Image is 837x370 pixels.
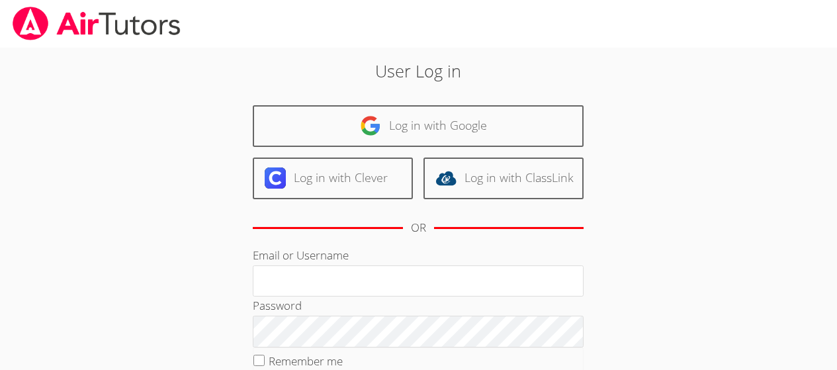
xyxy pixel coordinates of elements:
[253,248,349,263] label: Email or Username
[253,158,413,199] a: Log in with Clever
[435,167,457,189] img: classlink-logo-d6bb404cc1216ec64c9a2012d9dc4662098be43eaf13dc465df04b49fa7ab582.svg
[265,167,286,189] img: clever-logo-6eab21bc6e7a338710f1a6ff85c0baf02591cd810cc4098c63d3a4b26e2feb20.svg
[193,58,644,83] h2: User Log in
[253,105,584,147] a: Log in with Google
[411,218,426,238] div: OR
[253,298,302,313] label: Password
[423,158,584,199] a: Log in with ClassLink
[11,7,182,40] img: airtutors_banner-c4298cdbf04f3fff15de1276eac7730deb9818008684d7c2e4769d2f7ddbe033.png
[269,353,343,369] label: Remember me
[360,115,381,136] img: google-logo-50288ca7cdecda66e5e0955fdab243c47b7ad437acaf1139b6f446037453330a.svg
